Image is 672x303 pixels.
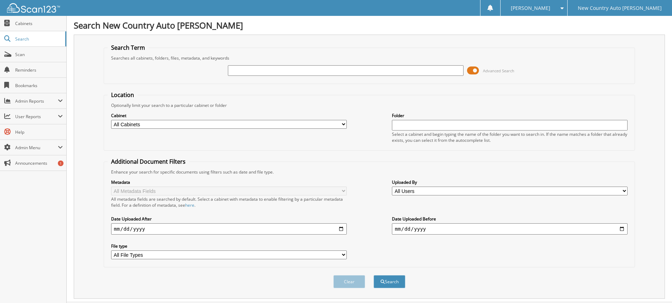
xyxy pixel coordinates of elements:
[111,216,347,222] label: Date Uploaded After
[108,91,138,99] legend: Location
[392,223,628,235] input: end
[111,223,347,235] input: start
[108,169,631,175] div: Enhance your search for specific documents using filters such as date and file type.
[108,158,189,165] legend: Additional Document Filters
[7,3,60,13] img: scan123-logo-white.svg
[15,129,63,135] span: Help
[108,102,631,108] div: Optionally limit your search to a particular cabinet or folder
[15,83,63,89] span: Bookmarks
[111,196,347,208] div: All metadata fields are searched by default. Select a cabinet with metadata to enable filtering b...
[185,202,194,208] a: here
[15,20,63,26] span: Cabinets
[111,179,347,185] label: Metadata
[108,55,631,61] div: Searches all cabinets, folders, files, metadata, and keywords
[15,36,62,42] span: Search
[333,275,365,288] button: Clear
[374,275,405,288] button: Search
[111,243,347,249] label: File type
[108,44,149,51] legend: Search Term
[511,6,550,10] span: [PERSON_NAME]
[392,131,628,143] div: Select a cabinet and begin typing the name of the folder you want to search in. If the name match...
[111,113,347,119] label: Cabinet
[637,269,672,303] iframe: Chat Widget
[74,19,665,31] h1: Search New Country Auto [PERSON_NAME]
[578,6,662,10] span: New Country Auto [PERSON_NAME]
[15,98,58,104] span: Admin Reports
[58,160,63,166] div: 1
[483,68,514,73] span: Advanced Search
[15,67,63,73] span: Reminders
[392,179,628,185] label: Uploaded By
[15,145,58,151] span: Admin Menu
[392,113,628,119] label: Folder
[392,216,628,222] label: Date Uploaded Before
[15,160,63,166] span: Announcements
[15,51,63,57] span: Scan
[15,114,58,120] span: User Reports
